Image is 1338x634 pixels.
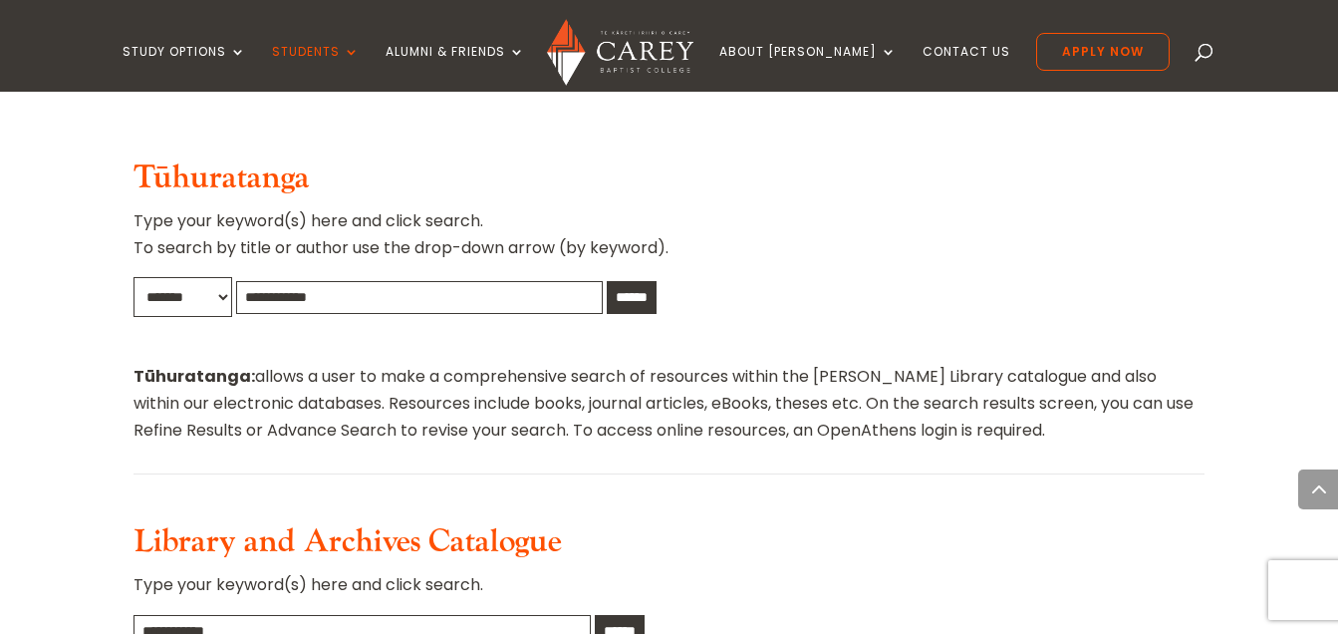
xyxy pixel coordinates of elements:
strong: Tūhuratanga: [134,365,255,388]
a: About [PERSON_NAME] [719,45,897,92]
a: Apply Now [1036,33,1170,71]
a: Students [272,45,360,92]
p: allows a user to make a comprehensive search of resources within the [PERSON_NAME] Library catalo... [134,363,1204,445]
a: Contact Us [923,45,1010,92]
a: Alumni & Friends [386,45,525,92]
h3: Library and Archives Catalogue [134,523,1204,571]
p: Type your keyword(s) here and click search. [134,571,1204,614]
a: Study Options [123,45,246,92]
img: Carey Baptist College [547,19,693,86]
p: Type your keyword(s) here and click search. To search by title or author use the drop-down arrow ... [134,207,1204,277]
h3: Tūhuratanga [134,159,1204,207]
